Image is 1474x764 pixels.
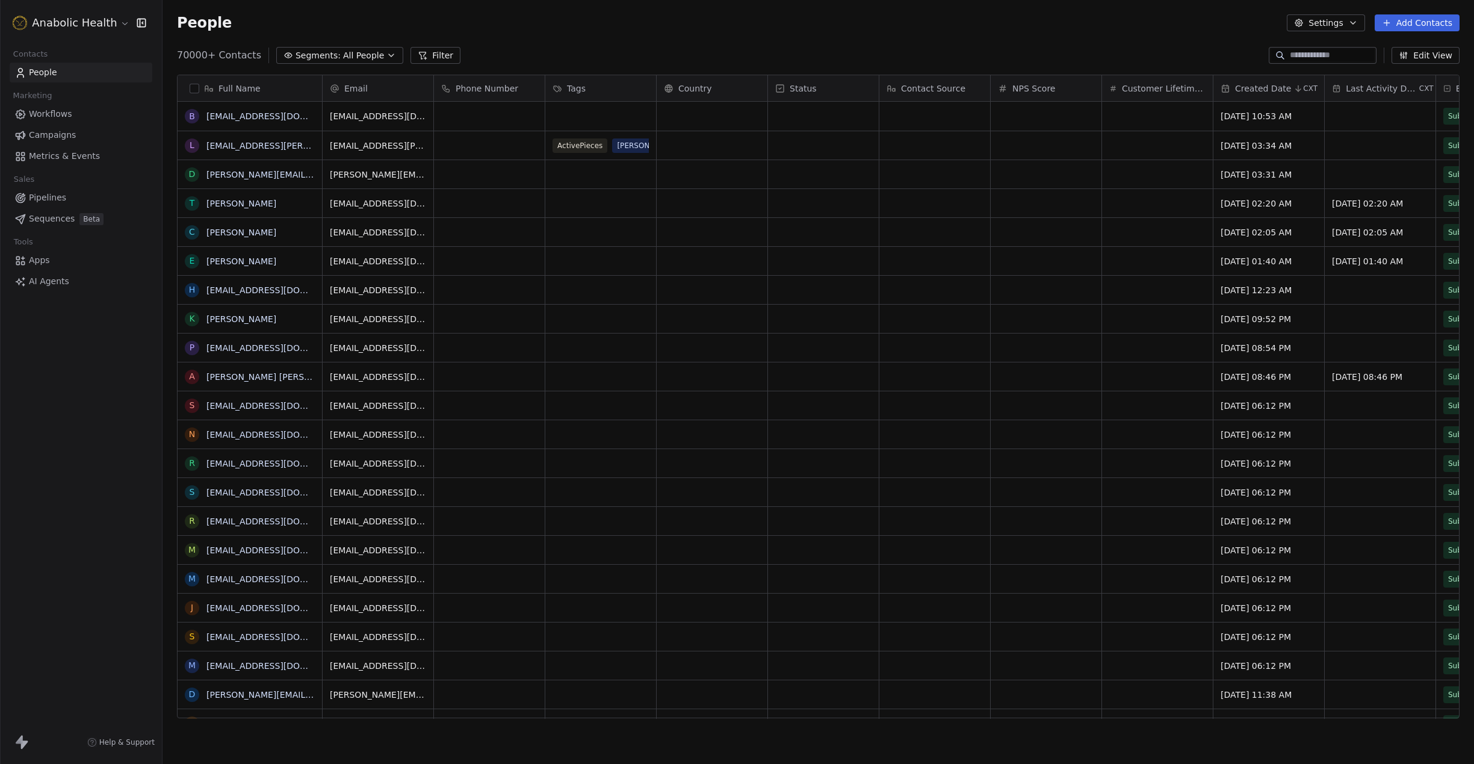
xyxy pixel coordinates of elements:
div: p [190,341,194,354]
button: Edit View [1392,47,1460,64]
div: n [189,428,195,441]
span: AI Agents [29,275,69,288]
span: [EMAIL_ADDRESS][DOMAIN_NAME] [330,429,426,441]
div: s [190,399,195,412]
span: Workflows [29,108,72,120]
span: Campaigns [29,129,76,141]
div: m [188,544,196,556]
a: [EMAIL_ADDRESS][DOMAIN_NAME] [206,430,354,439]
a: SequencesBeta [10,209,152,229]
a: [PERSON_NAME] [206,719,276,728]
div: Phone Number [434,75,545,101]
div: C [189,226,195,238]
a: [EMAIL_ADDRESS][DOMAIN_NAME] [206,285,354,295]
a: [PERSON_NAME] [206,256,276,266]
span: [DATE] 06:12 PM [1221,660,1317,672]
span: [DATE] 09:43 PM [1332,718,1428,730]
div: s [190,630,195,643]
span: Segments: [296,49,341,62]
span: Customer Lifetime Value [1122,82,1206,95]
a: People [10,63,152,82]
span: [DATE] 02:20 AM [1332,197,1428,210]
span: [DATE] 06:12 PM [1221,429,1317,441]
span: Tools [8,233,38,251]
div: Full Name [178,75,322,101]
button: Settings [1287,14,1364,31]
a: [EMAIL_ADDRESS][DOMAIN_NAME] [206,661,354,671]
span: Status [790,82,817,95]
div: m [188,717,196,730]
div: r [189,457,195,470]
div: d [189,168,196,181]
span: [EMAIL_ADDRESS][DOMAIN_NAME] [330,371,426,383]
div: Status [768,75,879,101]
div: b [189,110,195,123]
a: AI Agents [10,272,152,291]
span: [PERSON_NAME][EMAIL_ADDRESS][DOMAIN_NAME] [330,169,426,181]
a: Metrics & Events [10,146,152,166]
span: All People [343,49,384,62]
span: NPS Score [1012,82,1055,95]
a: [EMAIL_ADDRESS][DOMAIN_NAME] [206,488,354,497]
div: Country [657,75,767,101]
span: [EMAIL_ADDRESS][PERSON_NAME][DOMAIN_NAME] [330,140,426,152]
a: [EMAIL_ADDRESS][PERSON_NAME][DOMAIN_NAME] [206,141,424,151]
span: People [177,14,232,32]
span: [DATE] 11:38 AM [1221,689,1317,701]
a: Apps [10,250,152,270]
div: Customer Lifetime Value [1102,75,1213,101]
a: Workflows [10,104,152,124]
span: [DATE] 06:12 PM [1221,486,1317,498]
span: Marketing [8,87,57,105]
div: j [191,601,193,614]
button: Anabolic Health [14,13,128,33]
span: [PERSON_NAME][URL] [612,138,702,153]
span: Email [344,82,368,95]
span: [DATE] 06:12 PM [1221,458,1317,470]
span: CXT [1303,84,1318,93]
a: Pipelines [10,188,152,208]
a: [PERSON_NAME][EMAIL_ADDRESS][DOMAIN_NAME] [206,170,424,179]
div: s [190,486,195,498]
div: m [188,573,196,585]
span: [DATE] 06:12 PM [1221,400,1317,412]
a: [EMAIL_ADDRESS][DOMAIN_NAME] [206,574,354,584]
span: [DATE] 10:53 AM [1221,110,1317,122]
span: Created Date [1235,82,1291,95]
span: Contact Source [901,82,965,95]
span: ActivePieces [553,138,607,153]
a: [PERSON_NAME] [206,314,276,324]
span: [EMAIL_ADDRESS][DOMAIN_NAME] [330,544,426,556]
a: Help & Support [87,738,155,747]
a: [PERSON_NAME][EMAIL_ADDRESS][DOMAIN_NAME] [206,690,424,700]
span: [DATE] 12:23 AM [1221,284,1317,296]
a: [EMAIL_ADDRESS][DOMAIN_NAME] [206,111,354,121]
div: A [189,370,195,383]
span: Phone Number [456,82,518,95]
span: [EMAIL_ADDRESS][DOMAIN_NAME] [330,226,426,238]
span: [DATE] 08:54 PM [1221,342,1317,354]
span: [EMAIL_ADDRESS][DOMAIN_NAME] [330,110,426,122]
div: grid [178,102,323,719]
div: l [190,139,194,152]
div: Email [323,75,433,101]
div: T [190,197,195,210]
span: Pipelines [29,191,66,204]
span: [EMAIL_ADDRESS][DOMAIN_NAME] [330,313,426,325]
span: Last Activity Date [1346,82,1417,95]
span: [DATE] 09:52 PM [1221,313,1317,325]
span: [EMAIL_ADDRESS][DOMAIN_NAME] [330,458,426,470]
span: [DATE] 02:05 AM [1221,226,1317,238]
a: [PERSON_NAME] [206,199,276,208]
span: [EMAIL_ADDRESS][DOMAIN_NAME] [330,400,426,412]
a: [EMAIL_ADDRESS][DOMAIN_NAME] [206,603,354,613]
div: K [189,312,194,325]
span: Tags [567,82,586,95]
span: [EMAIL_ADDRESS][DOMAIN_NAME] [330,515,426,527]
button: Filter [410,47,460,64]
div: m [188,659,196,672]
span: Help & Support [99,738,155,747]
div: Tags [545,75,656,101]
span: [EMAIL_ADDRESS][DOMAIN_NAME] [330,660,426,672]
div: Created DateCXT [1213,75,1324,101]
